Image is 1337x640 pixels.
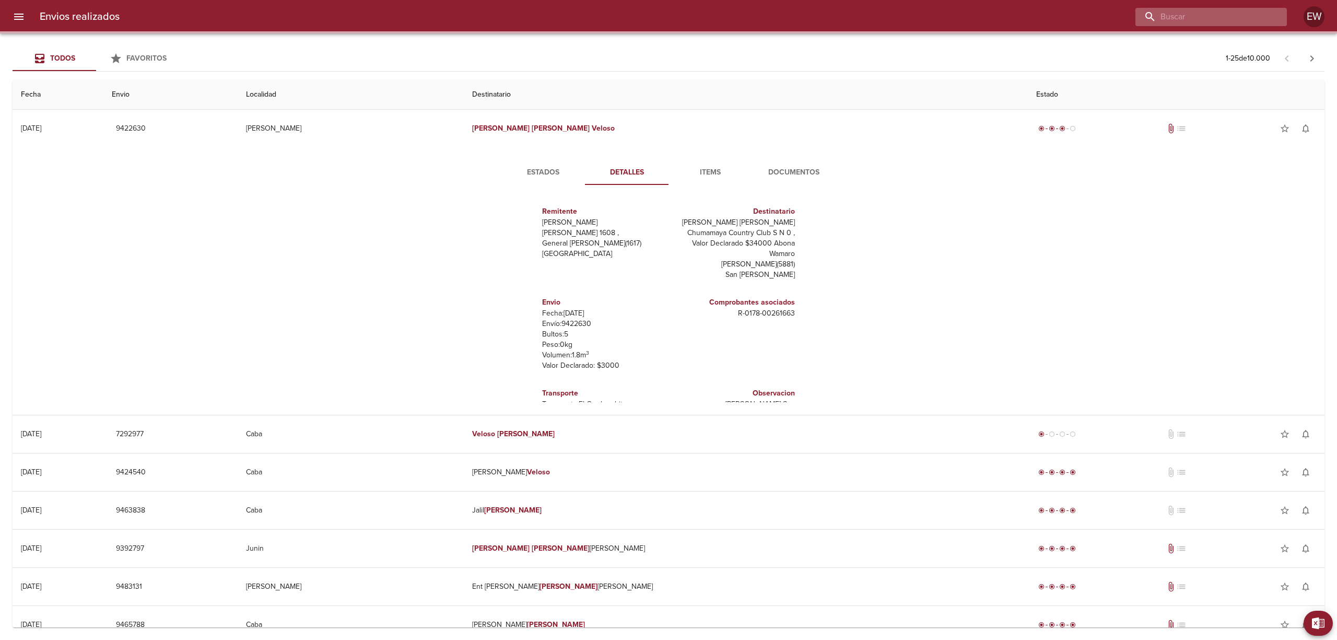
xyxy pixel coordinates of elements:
td: [PERSON_NAME] [238,568,464,606]
span: radio_button_checked [1059,125,1065,132]
div: Tabs Envios [13,46,180,71]
button: Agregar a favoritos [1274,576,1295,597]
span: radio_button_checked [1038,622,1045,628]
input: buscar [1135,8,1269,26]
p: Bultos: 5 [542,329,664,340]
button: Activar notificaciones [1295,424,1316,445]
span: No tiene pedido asociado [1176,123,1187,134]
div: Entregado [1036,467,1078,478]
p: Transporte: El Quebrachito [542,399,664,410]
div: [DATE] [21,124,41,133]
span: star_border [1280,543,1290,554]
span: 9465788 [116,619,145,632]
button: Activar notificaciones [1295,118,1316,139]
em: [PERSON_NAME] [497,429,555,438]
p: Valor Declarado: $ 3000 [542,360,664,371]
button: Activar notificaciones [1295,614,1316,635]
span: star_border [1280,123,1290,134]
button: 7292977 [112,425,148,444]
span: notifications_none [1300,467,1311,478]
span: star_border [1280,429,1290,439]
div: [DATE] [21,506,41,515]
span: radio_button_checked [1059,545,1065,552]
button: 9392797 [112,539,148,558]
div: [DATE] [21,468,41,476]
span: radio_button_unchecked [1070,431,1076,437]
em: [PERSON_NAME] [540,582,597,591]
span: Tiene documentos adjuntos [1166,543,1176,554]
button: Agregar a favoritos [1274,614,1295,635]
div: EW [1304,6,1324,27]
em: [PERSON_NAME] [472,124,530,133]
span: notifications_none [1300,543,1311,554]
th: Localidad [238,80,464,110]
span: notifications_none [1300,620,1311,630]
span: radio_button_checked [1038,545,1045,552]
span: 9392797 [116,542,144,555]
button: Agregar a favoritos [1274,424,1295,445]
button: Agregar a favoritos [1274,538,1295,559]
span: 9483131 [116,580,142,594]
span: notifications_none [1300,581,1311,592]
td: [PERSON_NAME] [464,453,1028,491]
span: Tiene documentos adjuntos [1166,620,1176,630]
p: Envío: 9422630 [542,319,664,329]
p: [PERSON_NAME] ( 5881 ) [673,259,795,270]
span: Todos [50,54,75,63]
span: No tiene pedido asociado [1176,620,1187,630]
span: radio_button_checked [1059,469,1065,475]
button: 9422630 [112,119,150,138]
span: radio_button_checked [1059,584,1065,590]
div: [DATE] [21,429,41,438]
button: Exportar Excel [1304,611,1333,636]
td: Caba [238,492,464,529]
td: [PERSON_NAME] [238,110,464,147]
th: Envio [103,80,238,110]
h6: Comprobantes asociados [673,297,795,308]
span: No tiene documentos adjuntos [1166,429,1176,439]
button: 9463838 [112,501,149,520]
span: star_border [1280,581,1290,592]
button: 9424540 [112,463,150,482]
h6: Destinatario [673,206,795,217]
button: Activar notificaciones [1295,576,1316,597]
span: notifications_none [1300,505,1311,516]
h6: Observacion [673,388,795,399]
span: 9424540 [116,466,146,479]
div: Entregado [1036,505,1078,516]
button: Activar notificaciones [1295,462,1316,483]
span: No tiene pedido asociado [1176,429,1187,439]
em: [PERSON_NAME] [532,124,590,133]
p: [PERSON_NAME] [542,217,664,228]
p: [PERSON_NAME] 1608 , [542,228,664,238]
p: Chumamaya Country Club S N 0 , Valor Declarado $34000 Abona Wamaro [673,228,795,259]
p: Volumen: 1.8 m [542,350,664,360]
span: radio_button_unchecked [1049,431,1055,437]
span: Documentos [758,166,829,179]
th: Estado [1028,80,1324,110]
button: Activar notificaciones [1295,538,1316,559]
div: [DATE] [21,544,41,553]
span: radio_button_checked [1049,584,1055,590]
span: No tiene pedido asociado [1176,467,1187,478]
span: radio_button_checked [1070,584,1076,590]
td: Ent [PERSON_NAME] [PERSON_NAME] [464,568,1028,606]
span: radio_button_unchecked [1070,125,1076,132]
span: notifications_none [1300,429,1311,439]
span: radio_button_checked [1049,507,1055,514]
span: radio_button_checked [1059,622,1065,628]
div: Entregado [1036,543,1078,554]
em: Veloso [592,124,615,133]
button: Agregar a favoritos [1274,462,1295,483]
span: No tiene pedido asociado [1176,543,1187,554]
span: Favoritos [126,54,167,63]
button: menu [6,4,31,29]
button: Activar notificaciones [1295,500,1316,521]
div: [DATE] [21,582,41,591]
span: Pagina siguiente [1299,46,1324,71]
em: Veloso [472,429,495,438]
div: Entregado [1036,620,1078,630]
span: 7292977 [116,428,144,441]
span: star_border [1280,620,1290,630]
em: [PERSON_NAME] [532,544,590,553]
